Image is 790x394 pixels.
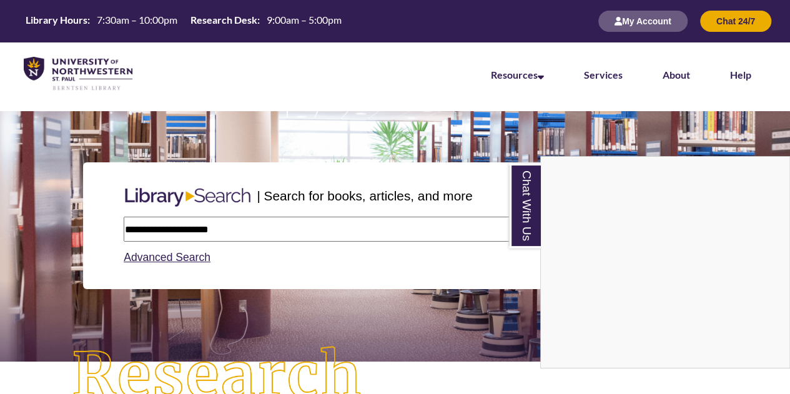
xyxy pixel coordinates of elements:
[663,69,690,81] a: About
[584,69,623,81] a: Services
[509,163,541,249] a: Chat With Us
[24,57,132,91] img: UNWSP Library Logo
[491,69,544,81] a: Resources
[541,157,789,368] iframe: Chat Widget
[540,156,790,368] div: Chat With Us
[730,69,751,81] a: Help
